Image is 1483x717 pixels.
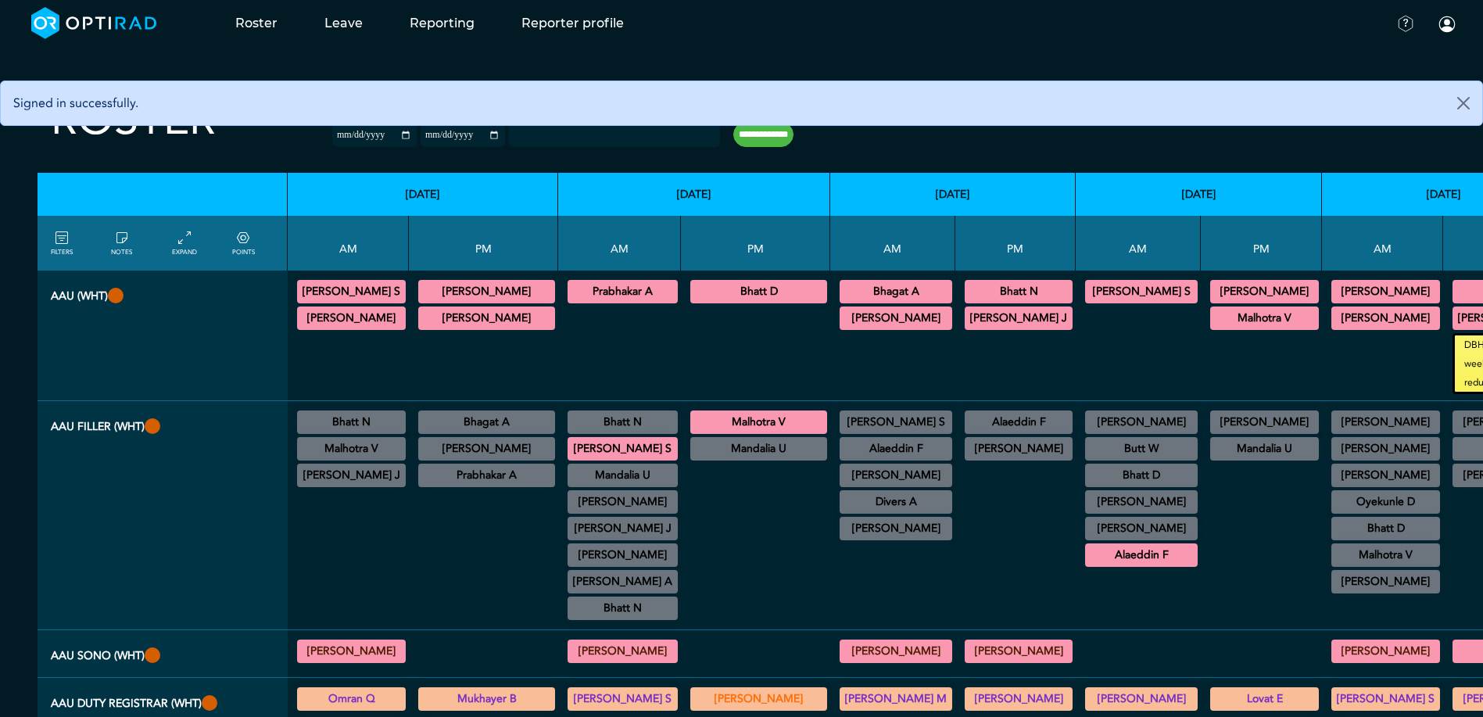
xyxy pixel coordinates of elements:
[297,640,406,663] div: General US 08:30 - 13:00
[690,687,827,711] div: Exact role to be defined 13:30 - 18:30
[568,437,678,461] div: CT Trauma & Urgent/MRI Trauma & Urgent 08:30 - 13:30
[297,437,406,461] div: General US/US Diagnostic MSK/US Gynaecology/US Interventional H&N/US Interventional MSK/US Interv...
[568,490,678,514] div: US Head & Neck/US Interventional H&N 09:15 - 12:15
[1085,280,1198,303] div: CT Trauma & Urgent/MRI Trauma & Urgent 08:30 - 13:30
[842,519,950,538] summary: [PERSON_NAME]
[1210,437,1319,461] div: CT Trauma & Urgent/MRI Trauma & Urgent 13:30 - 18:30
[1087,690,1195,708] summary: [PERSON_NAME]
[1334,466,1438,485] summary: [PERSON_NAME]
[1087,413,1195,432] summary: [PERSON_NAME]
[693,690,825,708] summary: [PERSON_NAME]
[1085,464,1198,487] div: CT Trauma & Urgent/MRI Trauma & Urgent 08:30 - 13:30
[1331,307,1440,330] div: CT Trauma & Urgent/MRI Trauma & Urgent 08:30 - 13:30
[1331,490,1440,514] div: BR Symptomatic Clinic 08:30 - 13:30
[299,642,403,661] summary: [PERSON_NAME]
[1334,690,1438,708] summary: [PERSON_NAME] S
[840,464,952,487] div: General CT/General MRI/General XR 10:00 - 11:00
[967,690,1070,708] summary: [PERSON_NAME]
[840,437,952,461] div: CT Trauma & Urgent/MRI Trauma & Urgent 09:30 - 13:00
[965,307,1073,330] div: CT Trauma & Urgent/MRI Trauma & Urgent 13:30 - 18:30
[967,642,1070,661] summary: [PERSON_NAME]
[421,690,553,708] summary: Mukhayer B
[840,307,952,330] div: CT Trauma & Urgent/MRI Trauma & Urgent 08:30 - 13:30
[421,282,553,301] summary: [PERSON_NAME]
[421,439,553,458] summary: [PERSON_NAME]
[111,229,132,257] a: show/hide notes
[288,173,558,216] th: [DATE]
[570,599,675,618] summary: Bhatt N
[840,687,952,711] div: Various levels of experience 08:30 - 13:30
[558,216,681,271] th: AM
[232,229,255,257] a: collapse/expand expected points
[842,493,950,511] summary: Divers A
[1085,490,1198,514] div: Off Site 08:30 - 13:30
[299,282,403,301] summary: [PERSON_NAME] S
[51,94,216,146] h2: Roster
[840,517,952,540] div: ImE Lead till 1/4/2026 11:30 - 15:30
[842,466,950,485] summary: [PERSON_NAME]
[510,126,589,140] input: null
[842,642,950,661] summary: [PERSON_NAME]
[1331,464,1440,487] div: CT Trauma & Urgent/MRI Trauma & Urgent 08:30 - 13:30
[418,464,555,487] div: CT Cardiac 13:30 - 17:00
[690,280,827,303] div: CT Trauma & Urgent/MRI Trauma & Urgent 13:30 - 18:30
[830,173,1076,216] th: [DATE]
[967,309,1070,328] summary: [PERSON_NAME] J
[1331,410,1440,434] div: No specified Site 08:00 - 09:00
[965,640,1073,663] div: General US 13:30 - 18:30
[1331,543,1440,567] div: General CT/General MRI/General XR 09:30 - 11:30
[1210,687,1319,711] div: Exact role to be defined 13:30 - 18:30
[297,464,406,487] div: General CT/General MRI/General XR 11:30 - 13:30
[842,282,950,301] summary: Bhagat A
[842,413,950,432] summary: [PERSON_NAME] S
[568,543,678,567] div: CT Neuro/CT Head & Neck/MRI Neuro/MRI Head & Neck/XR Head & Neck 09:30 - 14:00
[965,437,1073,461] div: General CT/General MRI/General XR 13:30 - 18:30
[1201,216,1322,271] th: PM
[1331,687,1440,711] div: Various levels of experience 08:30 - 13:30
[1334,439,1438,458] summary: [PERSON_NAME]
[1210,307,1319,330] div: CT Trauma & Urgent/MRI Trauma & Urgent 13:30 - 18:30
[1213,439,1316,458] summary: Mandalia U
[418,437,555,461] div: CT Trauma & Urgent/MRI Trauma & Urgent 13:30 - 18:30
[1085,437,1198,461] div: General CT/General MRI/General XR 08:00 - 13:00
[299,466,403,485] summary: [PERSON_NAME] J
[955,216,1076,271] th: PM
[1213,282,1316,301] summary: [PERSON_NAME]
[1334,309,1438,328] summary: [PERSON_NAME]
[570,439,675,458] summary: [PERSON_NAME] S
[1087,546,1195,565] summary: Alaeddin F
[1085,543,1198,567] div: CT Trauma & Urgent/MRI Trauma & Urgent 09:30 - 13:30
[842,690,950,708] summary: [PERSON_NAME] M
[1334,282,1438,301] summary: [PERSON_NAME]
[840,640,952,663] div: General US 08:30 - 13:00
[568,687,678,711] div: Various levels of experience 08:30 - 13:30
[418,307,555,330] div: CT Trauma & Urgent/MRI Trauma & Urgent 13:30 - 18:30
[299,439,403,458] summary: Malhotra V
[967,413,1070,432] summary: Alaeddin F
[421,309,553,328] summary: [PERSON_NAME]
[842,309,950,328] summary: [PERSON_NAME]
[568,464,678,487] div: US Diagnostic MSK/US Interventional MSK/US General Adult 09:00 - 12:00
[568,410,678,434] div: US Interventional MSK 08:30 - 11:00
[840,280,952,303] div: CT Trauma & Urgent/MRI Trauma & Urgent 08:30 - 13:30
[1076,173,1322,216] th: [DATE]
[31,7,157,39] img: brand-opti-rad-logos-blue-and-white-d2f68631ba2948856bd03f2d395fb146ddc8fb01b4b6e9315ea85fa773367...
[1322,216,1443,271] th: AM
[1334,642,1438,661] summary: [PERSON_NAME]
[421,413,553,432] summary: Bhagat A
[1085,517,1198,540] div: General CT/General MRI 09:00 - 12:30
[1334,572,1438,591] summary: [PERSON_NAME]
[568,570,678,593] div: General CT/CT Gastrointestinal/MRI Gastrointestinal/General MRI/General XR 10:30 - 11:30
[1213,690,1316,708] summary: Lovat E
[1210,280,1319,303] div: CT Trauma & Urgent/MRI Trauma & Urgent 13:30 - 18:30
[570,546,675,565] summary: [PERSON_NAME]
[840,410,952,434] div: Breast 08:00 - 11:00
[693,439,825,458] summary: Mandalia U
[38,630,288,678] th: AAU Sono (WHT)
[418,410,555,434] div: General CT/General MRI/General XR 13:30 - 15:00
[1087,466,1195,485] summary: Bhatt D
[288,216,409,271] th: AM
[570,466,675,485] summary: Mandalia U
[570,572,675,591] summary: [PERSON_NAME] A
[1210,410,1319,434] div: General CT/General MRI/General XR 13:00 - 14:00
